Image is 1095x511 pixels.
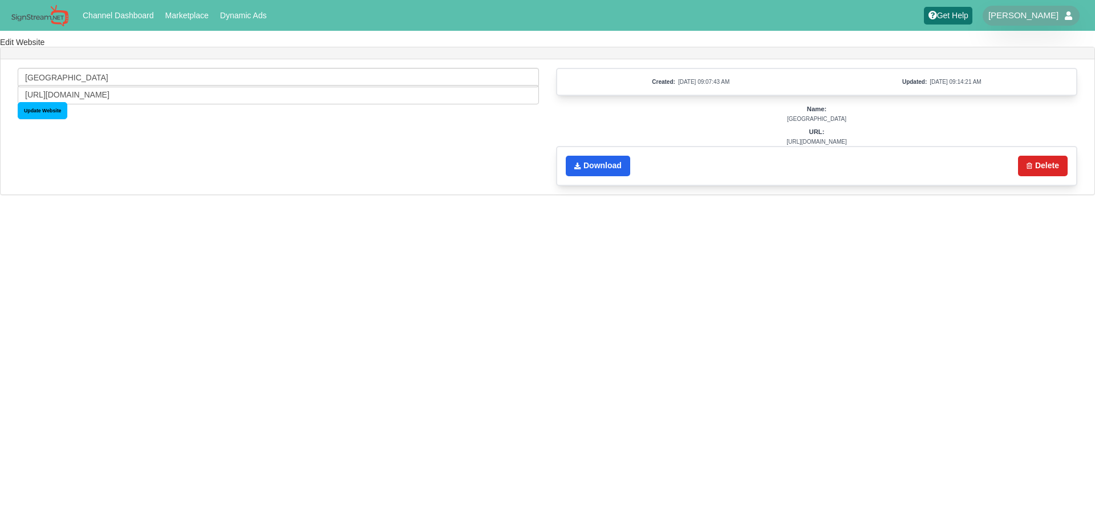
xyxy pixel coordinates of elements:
a: Download [566,156,630,176]
strong: Name: [556,104,1077,115]
span: [PERSON_NAME] [988,10,1058,21]
a: Get Help [924,7,972,25]
span: Download [583,160,622,172]
span: Delete [1035,160,1059,172]
p: [URL][DOMAIN_NAME] [556,137,1077,146]
a: Marketplace [161,8,213,23]
a: Delete [1018,156,1068,176]
a: Channel Dashboard [79,8,159,23]
span: [DATE] 09:14:21 AM [930,78,981,86]
strong: Created: [652,78,675,86]
strong: URL: [556,127,1077,137]
strong: Updated: [902,78,927,86]
img: Sign Stream.NET [11,5,68,27]
span: [DATE] 09:07:43 AM [678,78,729,86]
a: Dynamic Ads [216,8,271,23]
p: [GEOGRAPHIC_DATA] [556,115,1077,123]
input: Update Website [18,102,67,119]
